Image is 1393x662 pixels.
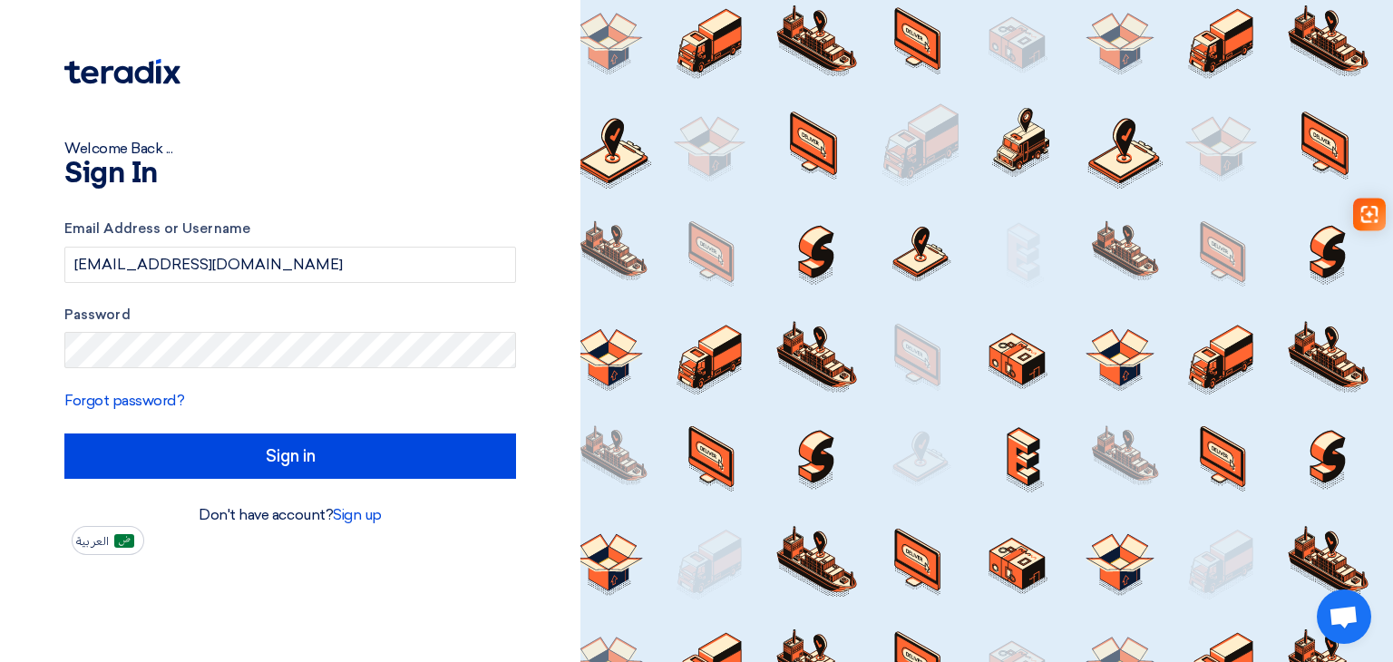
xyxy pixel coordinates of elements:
[64,392,184,409] a: Forgot password?
[1317,589,1371,644] div: Open chat
[64,305,516,326] label: Password
[64,504,516,526] div: Don't have account?
[64,219,516,239] label: Email Address or Username
[64,59,180,84] img: Teradix logo
[76,535,109,548] span: العربية
[64,138,516,160] div: Welcome Back ...
[64,247,516,283] input: Enter your business email or username
[114,534,134,548] img: ar-AR.png
[72,526,144,555] button: العربية
[64,160,516,189] h1: Sign In
[64,433,516,479] input: Sign in
[333,506,382,523] a: Sign up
